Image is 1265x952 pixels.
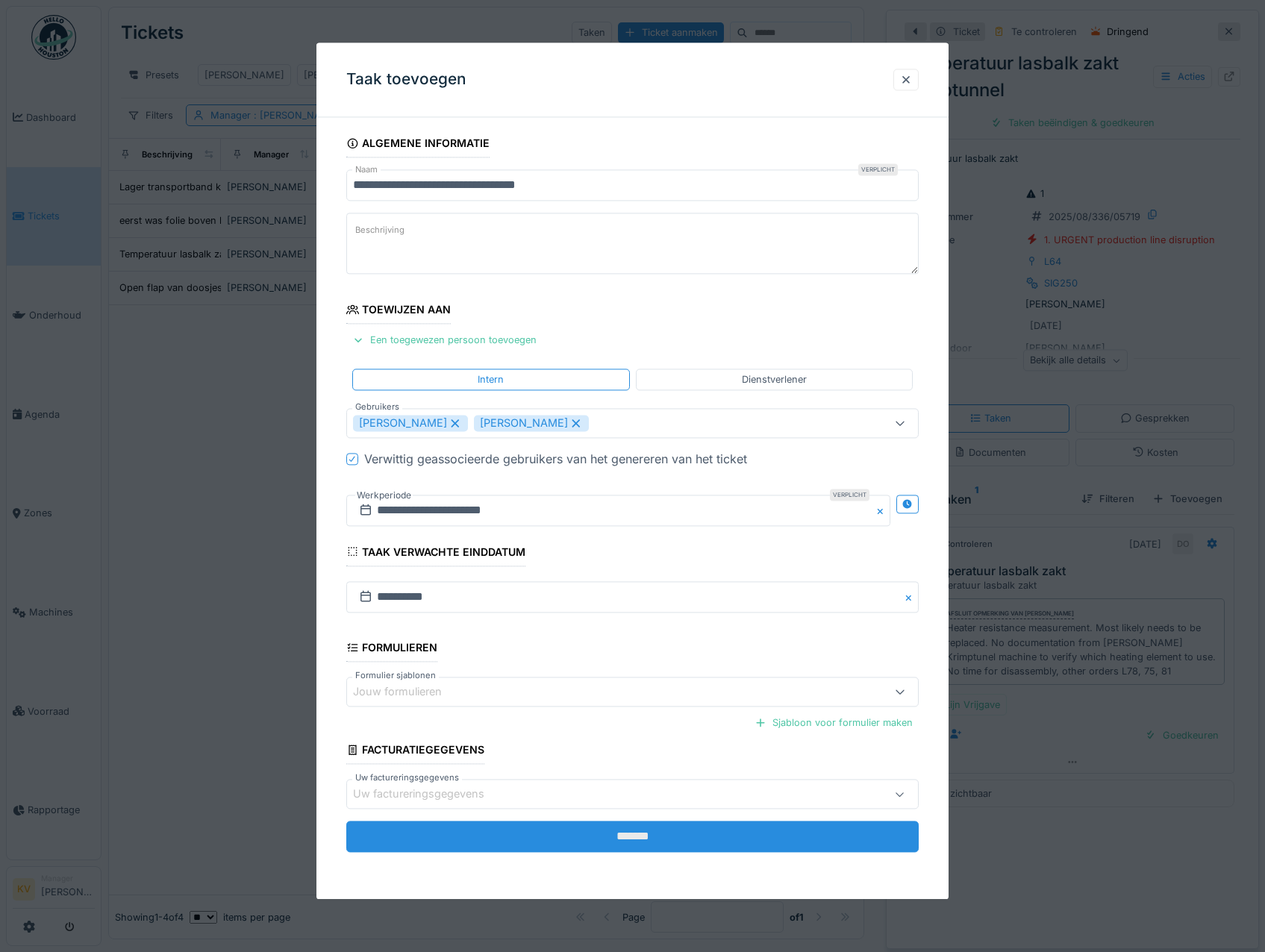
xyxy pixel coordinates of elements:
div: Dienstverlener [742,372,807,386]
h3: Taak toevoegen [346,70,466,89]
div: [PERSON_NAME] [353,415,468,431]
div: [PERSON_NAME] [474,415,589,431]
div: Verplicht [858,164,898,176]
label: Gebruikers [352,401,402,413]
div: Verplicht [830,489,869,501]
label: Formulier sjablonen [352,669,439,682]
div: Toewijzen aan [346,299,452,325]
label: Naam [352,164,381,177]
div: Intern [478,372,504,386]
div: Taak verwachte einddatum [346,541,526,566]
div: Algemene informatie [346,132,490,157]
div: Sjabloon voor formulier maken [749,713,919,733]
div: Uw factureringsgegevens [353,786,505,803]
div: Jouw formulieren [353,684,463,701]
div: Facturatiegegevens [346,739,485,765]
button: Close [874,495,890,526]
div: Een toegewezen persoon toevoegen [346,331,543,351]
label: Uw factureringsgegevens [352,772,462,785]
button: Close [902,581,919,613]
label: Werkperiode [355,487,413,504]
label: Beschrijving [352,222,407,240]
div: Formulieren [346,636,438,662]
div: Verwittig geassocieerde gebruikers van het genereren van het ticket [364,450,747,468]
